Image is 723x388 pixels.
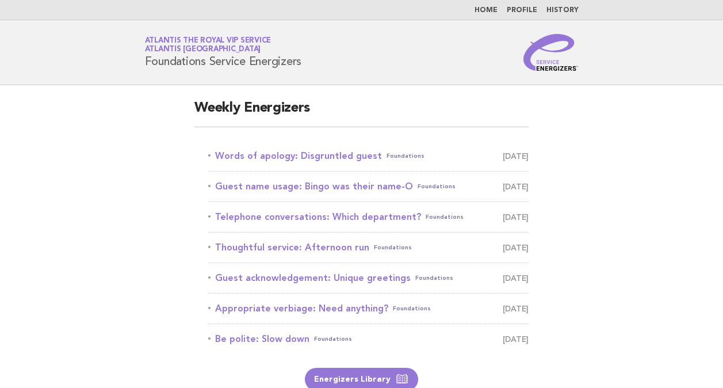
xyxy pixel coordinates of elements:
span: Foundations [314,331,352,347]
span: Foundations [418,178,456,195]
span: [DATE] [503,148,529,164]
span: Foundations [374,239,412,256]
span: [DATE] [503,178,529,195]
span: [DATE] [503,239,529,256]
span: [DATE] [503,331,529,347]
a: Atlantis the Royal VIP ServiceAtlantis [GEOGRAPHIC_DATA] [145,37,271,53]
span: Atlantis [GEOGRAPHIC_DATA] [145,46,261,54]
a: Guest name usage: Bingo was their name-OFoundations [DATE] [208,178,529,195]
img: Service Energizers [523,34,579,71]
span: [DATE] [503,270,529,286]
span: Foundations [387,148,424,164]
a: History [546,7,579,14]
h1: Foundations Service Energizers [145,37,302,67]
a: Thoughtful service: Afternoon runFoundations [DATE] [208,239,529,256]
a: Home [475,7,498,14]
a: Guest acknowledgement: Unique greetingsFoundations [DATE] [208,270,529,286]
span: Foundations [426,209,464,225]
a: Telephone conversations: Which department?Foundations [DATE] [208,209,529,225]
span: Foundations [415,270,453,286]
a: Be polite: Slow downFoundations [DATE] [208,331,529,347]
span: Foundations [393,300,431,317]
a: Profile [507,7,537,14]
h2: Weekly Energizers [194,99,529,127]
span: [DATE] [503,209,529,225]
a: Words of apology: Disgruntled guestFoundations [DATE] [208,148,529,164]
a: Appropriate verbiage: Need anything?Foundations [DATE] [208,300,529,317]
span: [DATE] [503,300,529,317]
